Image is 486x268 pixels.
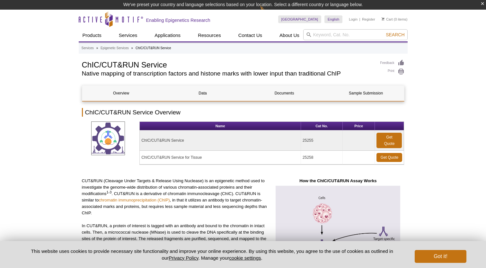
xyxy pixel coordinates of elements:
img: ChIC/CUT&RUN Service [91,121,125,155]
th: Price [343,122,375,130]
th: Name [140,122,301,130]
h2: ChIC/CUT&RUN Service Overview [82,108,404,117]
strong: How the ChIC/CUT&RUN Assay Works [299,178,376,183]
a: [GEOGRAPHIC_DATA] [278,15,322,23]
td: ChIC/CUT&RUN Service for Tissue [140,151,301,165]
a: About Us [276,29,303,41]
li: ChIC/CUT&RUN Service [136,46,171,50]
a: Resources [194,29,225,41]
sup: 1-3 [106,190,111,194]
a: Cart [382,17,393,22]
td: ChIC/CUT&RUN Service [140,130,301,151]
a: English [324,15,342,23]
li: | [359,15,360,23]
p: This website uses cookies to provide necessary site functionality and improve your online experie... [20,248,404,261]
button: Got it! [415,250,466,263]
a: Sample Submission [327,85,405,101]
a: Products [79,29,105,41]
li: » [96,46,98,50]
span: Search [386,32,404,37]
a: Feedback [380,59,404,67]
td: 25258 [301,151,343,165]
a: Services [115,29,141,41]
a: Privacy Policy [169,255,198,261]
h2: Native mapping of transcription factors and histone marks with lower input than traditional ChIP [82,71,374,76]
li: » [131,46,133,50]
li: (0 items) [382,15,408,23]
img: Change Here [260,5,277,20]
a: Register [362,17,375,22]
h1: ChIC/CUT&RUN Service [82,59,374,69]
a: Data [164,85,242,101]
a: Epigenetic Services [101,45,129,51]
button: cookie settings [229,255,261,261]
a: Get Quote [376,133,402,148]
a: chromatin immunoprecipitation (ChIP) [99,198,170,202]
h2: Enabling Epigenetics Research [146,17,210,23]
button: Search [384,32,406,38]
a: Overview [82,85,160,101]
a: Documents [245,85,323,101]
a: Print [380,68,404,75]
a: Login [349,17,358,22]
p: CUT&RUN (Cleavage Under Targets & Release Using Nuclease) is an epigenetic method used to investi... [82,178,267,216]
p: In CUT&RUN, a protein of interest is tagged with an antibody and bound to the chromatin in intact... [82,223,267,255]
input: Keyword, Cat. No. [303,29,408,40]
td: 25255 [301,130,343,151]
img: Your Cart [382,17,384,21]
a: Get Quote [376,153,402,162]
a: Contact Us [234,29,266,41]
th: Cat No. [301,122,343,130]
a: Services [82,45,94,51]
a: Applications [151,29,184,41]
